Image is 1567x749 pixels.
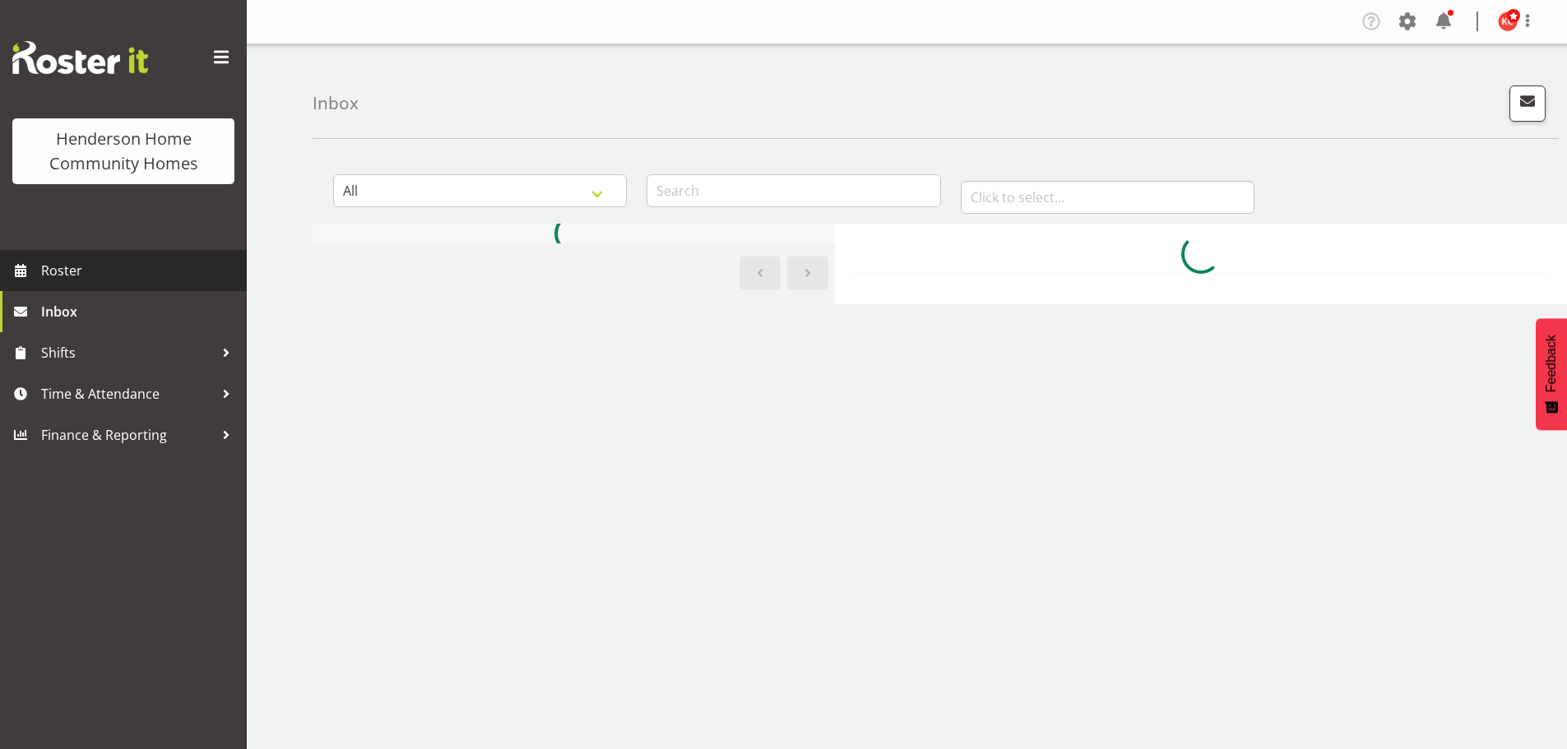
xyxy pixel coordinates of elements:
img: kirsty-crossley8517.jpg [1498,12,1518,31]
a: Previous page [739,257,781,289]
h4: Inbox [313,94,359,113]
img: Rosterit website logo [12,41,148,74]
span: Finance & Reporting [41,423,214,447]
div: Henderson Home Community Homes [29,127,218,176]
span: Shifts [41,340,214,365]
button: Feedback - Show survey [1536,318,1567,430]
input: Click to select... [961,181,1254,214]
span: Inbox [41,299,239,324]
span: Feedback [1544,335,1559,392]
input: Search [647,174,940,207]
span: Roster [41,258,239,283]
span: Time & Attendance [41,381,214,406]
a: Next page [787,257,828,289]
